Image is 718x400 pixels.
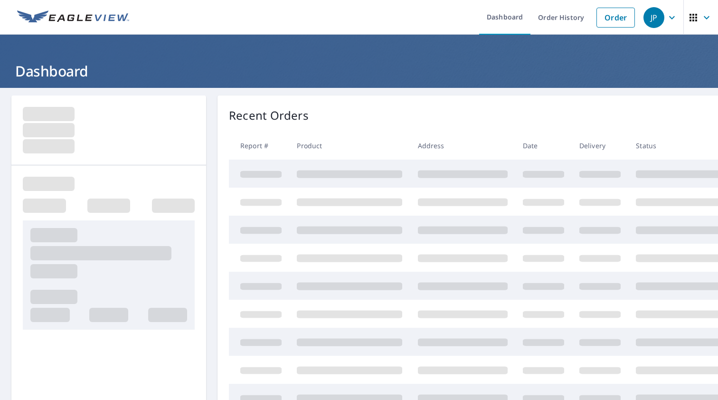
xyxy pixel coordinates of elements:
[572,132,628,160] th: Delivery
[643,7,664,28] div: JP
[596,8,635,28] a: Order
[229,132,289,160] th: Report #
[515,132,572,160] th: Date
[410,132,515,160] th: Address
[229,107,309,124] p: Recent Orders
[17,10,129,25] img: EV Logo
[289,132,410,160] th: Product
[11,61,707,81] h1: Dashboard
